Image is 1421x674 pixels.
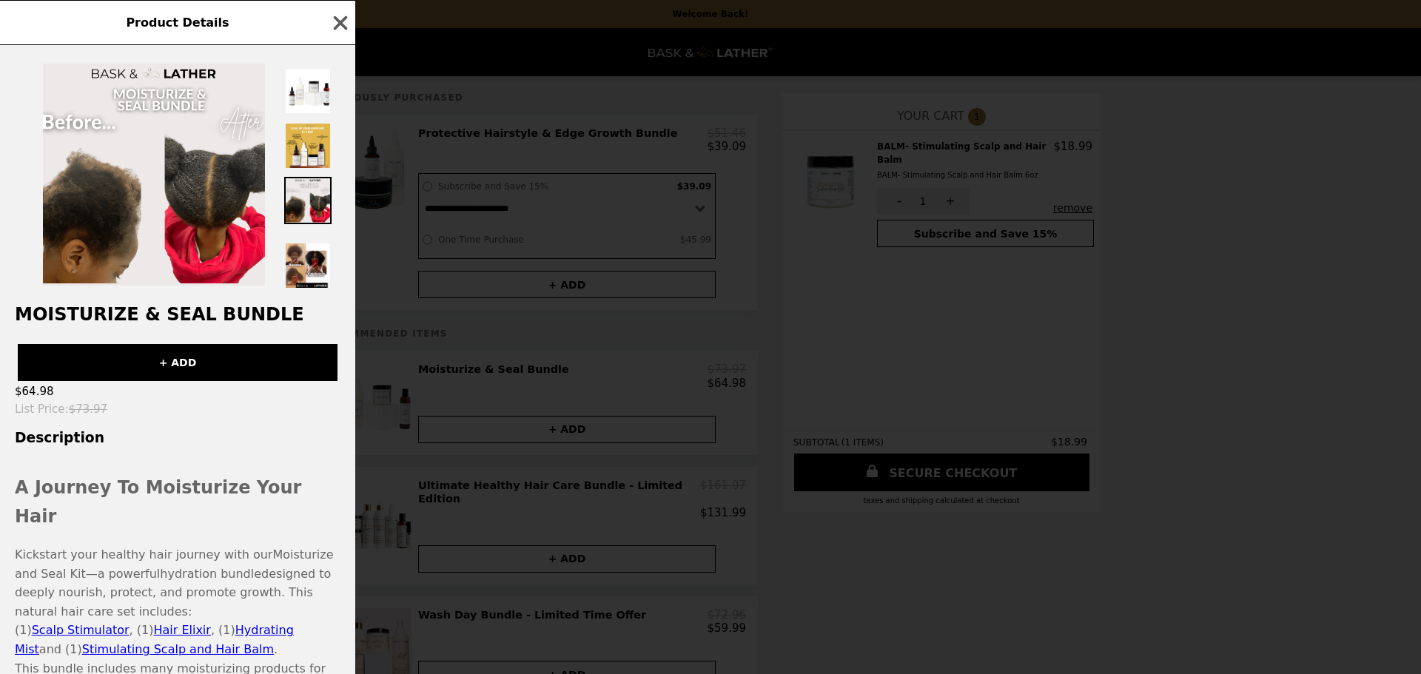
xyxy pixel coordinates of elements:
img: Thumbnail 3 [284,177,332,224]
img: Thumbnail 4 [284,232,332,235]
span: designed to deeply nourish, protect, and promote growth. This natural hair care set includes: [15,567,331,619]
a: Hair Elixir [153,623,210,637]
img: Thumbnail 5 [284,242,332,289]
span: Moisturize and Seal Kit [15,547,333,581]
span: —a powerful [86,567,161,581]
a: Stimulating Scalp and Hair Balm [82,642,274,656]
img: Thumbnail 2 [284,122,332,169]
h2: A Journey To Moisturize Your Hair [15,474,340,530]
span: $73.97 [69,402,108,416]
a: Hydrating Mist [15,623,294,656]
button: + ADD [18,344,337,381]
span: Product Details [126,16,229,30]
img: Thumbnail 1 [284,67,332,115]
span: , (1) [130,623,154,637]
span: hydration bundle [160,567,261,581]
span: Kickstart your healthy hair journey with our [15,547,272,562]
span: . [274,642,278,656]
span: and (1) [39,642,82,656]
span: (1) [15,623,32,637]
img: Default Title [43,64,265,286]
span: , (1) [211,623,235,637]
a: Scalp Stimulator [32,623,130,637]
